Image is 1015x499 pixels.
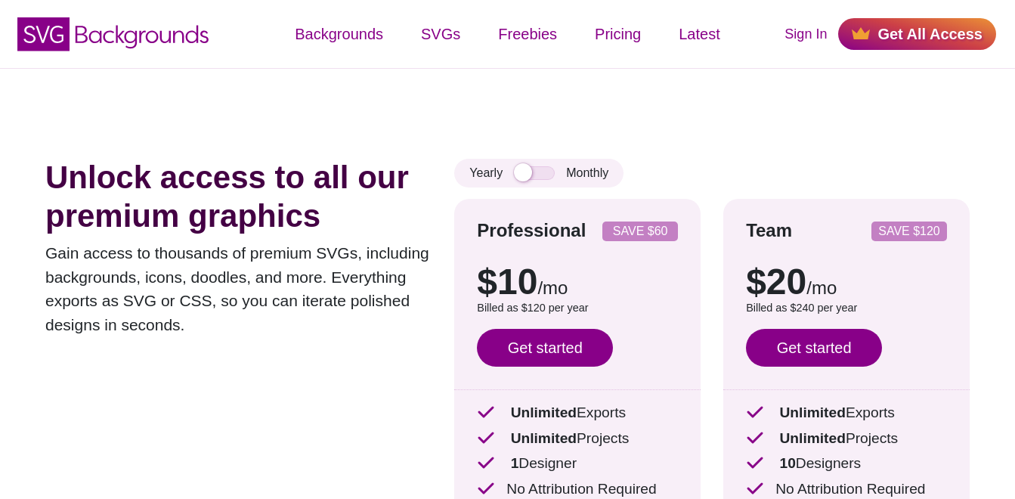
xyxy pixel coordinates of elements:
p: Projects [477,428,678,450]
h1: Unlock access to all our premium graphics [45,159,432,235]
strong: Unlimited [779,430,845,446]
a: Get started [477,329,613,367]
a: Sign In [784,24,827,45]
strong: Unlimited [779,404,845,420]
span: /mo [806,277,837,298]
strong: Professional [477,220,586,240]
p: Designers [746,453,947,475]
a: Pricing [576,11,660,57]
p: Gain access to thousands of premium SVGs, including backgrounds, icons, doodles, and more. Everyt... [45,241,432,336]
a: Latest [660,11,738,57]
p: SAVE $60 [608,225,672,237]
p: Designer [477,453,678,475]
a: Freebies [479,11,576,57]
strong: Unlimited [511,404,577,420]
strong: Unlimited [511,430,577,446]
p: Billed as $240 per year [746,300,947,317]
strong: Team [746,220,792,240]
a: Get All Access [838,18,996,50]
p: $10 [477,264,678,300]
strong: 1 [511,455,519,471]
a: Get started [746,329,882,367]
p: Projects [746,428,947,450]
p: $20 [746,264,947,300]
p: Billed as $120 per year [477,300,678,317]
p: Exports [746,402,947,424]
a: Backgrounds [276,11,402,57]
span: /mo [537,277,568,298]
p: Exports [477,402,678,424]
div: Yearly Monthly [454,159,624,188]
strong: 10 [779,455,795,471]
a: SVGs [402,11,479,57]
p: SAVE $120 [877,225,941,237]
